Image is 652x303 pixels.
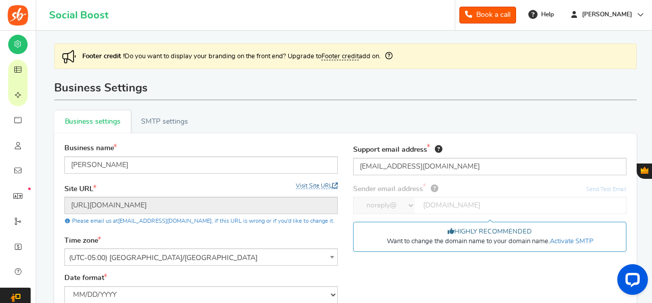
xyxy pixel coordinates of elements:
label: Business name [64,144,117,154]
span: Help [539,10,554,19]
iframe: LiveChat chat widget [609,260,652,303]
a: [EMAIL_ADDRESS][DOMAIN_NAME] [118,218,212,224]
a: Visit Site URL [296,183,338,189]
div: Do you want to display your branding on the front end? Upgrade to add on. [54,43,637,69]
span: HIGHLY RECOMMENDED [448,227,532,237]
label: Support email address [353,144,442,155]
span: (UTC-05:00) America/Chicago [64,248,338,266]
span: [PERSON_NAME] [578,10,636,19]
button: Gratisfaction [637,164,652,179]
a: Help [524,6,559,22]
a: Activate SMTP [550,238,593,245]
a: SMTP settings [131,110,222,133]
strong: Footer credit ! [82,53,125,60]
input: Your business name [64,156,338,174]
a: Business settings [54,110,131,133]
span: Want to change the domain name to your domain name. [387,237,593,246]
span: (UTC-05:00) America/Chicago [65,249,337,267]
p: Please email us at , if this URL is wrong or if you'd like to change it. [64,214,338,228]
label: Site URL [64,184,97,195]
label: Date format [64,273,107,284]
h1: Business Settings [54,77,637,100]
input: http://www.example.com [64,197,338,214]
em: New [28,188,31,190]
h1: Social Boost [49,10,108,21]
a: Book a call [459,7,516,24]
label: Time zone [64,236,101,246]
input: support@yourdomain.com [353,158,626,175]
span: Gratisfaction [641,167,648,174]
a: Footer credit [321,53,359,60]
img: Social Boost [8,5,28,26]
